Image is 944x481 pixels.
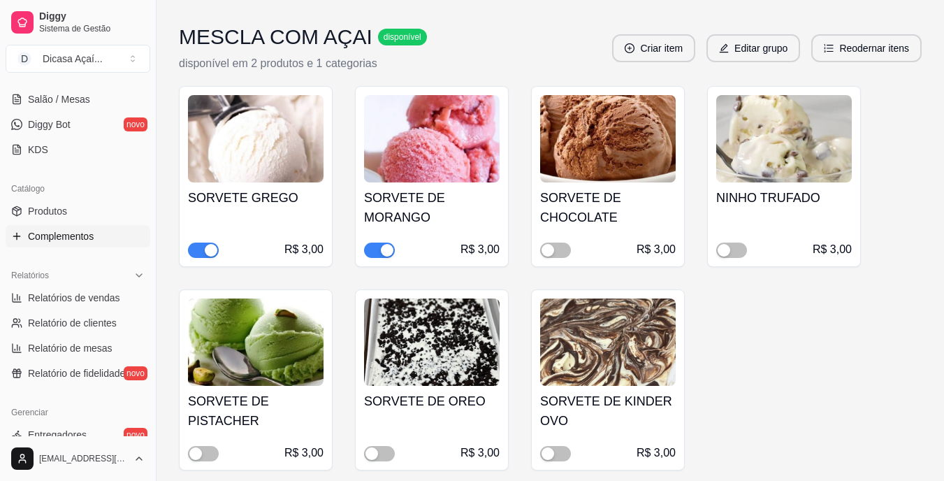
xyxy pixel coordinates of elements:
[6,225,150,247] a: Complementos
[284,445,324,461] div: R$ 3,00
[6,287,150,309] a: Relatórios de vendas
[28,92,90,106] span: Salão / Mesas
[364,95,500,182] img: product-image
[364,392,500,411] h4: SORVETE DE OREO
[540,392,676,431] h4: SORVETE DE KINDER OVO
[28,143,48,157] span: KDS
[11,270,49,281] span: Relatórios
[813,241,852,258] div: R$ 3,00
[17,52,31,66] span: D
[28,291,120,305] span: Relatórios de vendas
[716,95,852,182] img: product-image
[28,341,112,355] span: Relatório de mesas
[28,117,71,131] span: Diggy Bot
[6,337,150,359] a: Relatório de mesas
[364,299,500,386] img: product-image
[188,392,324,431] h4: SORVETE DE PISTACHER
[188,299,324,386] img: product-image
[6,401,150,424] div: Gerenciar
[6,442,150,475] button: [EMAIL_ADDRESS][DOMAIN_NAME]
[39,10,145,23] span: Diggy
[637,445,676,461] div: R$ 3,00
[6,312,150,334] a: Relatório de clientes
[824,43,834,53] span: ordered-list
[719,43,729,53] span: edit
[716,188,852,208] h4: NINHO TRUFADO
[6,113,150,136] a: Diggy Botnovo
[612,34,695,62] button: plus-circleCriar item
[6,138,150,161] a: KDS
[381,31,424,43] span: disponível
[28,229,94,243] span: Complementos
[706,34,800,62] button: editEditar grupo
[364,188,500,227] h4: SORVETE DE MORANGO
[6,88,150,110] a: Salão / Mesas
[179,24,372,50] h3: MESCLA COM AÇAI
[540,95,676,182] img: product-image
[637,241,676,258] div: R$ 3,00
[6,424,150,446] a: Entregadoresnovo
[39,453,128,464] span: [EMAIL_ADDRESS][DOMAIN_NAME]
[188,188,324,208] h4: SORVETE GREGO
[6,362,150,385] a: Relatório de fidelidadenovo
[39,23,145,34] span: Sistema de Gestão
[6,178,150,200] div: Catálogo
[28,204,67,218] span: Produtos
[811,34,922,62] button: ordered-listReodernar itens
[460,241,500,258] div: R$ 3,00
[28,316,117,330] span: Relatório de clientes
[6,45,150,73] button: Select a team
[6,6,150,39] a: DiggySistema de Gestão
[28,428,87,442] span: Entregadores
[188,95,324,182] img: product-image
[625,43,634,53] span: plus-circle
[28,366,125,380] span: Relatório de fidelidade
[6,200,150,222] a: Produtos
[43,52,103,66] div: Dicasa Açaí ...
[540,299,676,386] img: product-image
[179,55,427,72] p: disponível em 2 produtos e 1 categorias
[460,445,500,461] div: R$ 3,00
[284,241,324,258] div: R$ 3,00
[540,188,676,227] h4: SORVETE DE CHOCOLATE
